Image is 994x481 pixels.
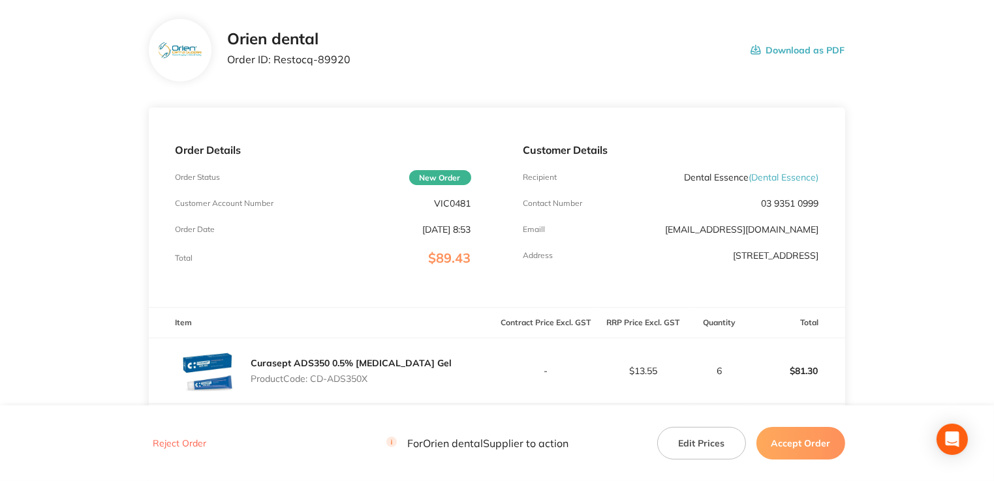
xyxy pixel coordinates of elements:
p: 6 [692,366,747,376]
button: Accept Order [756,427,845,459]
p: Emaill [523,225,546,234]
p: Address [523,251,553,260]
p: $81.30 [748,355,844,386]
span: New Order [409,170,471,185]
a: [EMAIL_ADDRESS][DOMAIN_NAME] [666,224,819,235]
th: Total [747,308,845,338]
img: eTEwcnBkag [159,42,202,59]
p: Contact Number [523,199,583,208]
p: Order Status [175,173,220,182]
button: Reject Order [149,438,210,450]
p: [DATE] 8:53 [423,224,471,235]
th: Quantity [692,308,747,338]
p: For Orien dental Supplier to action [386,437,568,450]
span: $89.43 [429,250,471,266]
a: Curasept ADS350 0.5% [MEDICAL_DATA] Gel [251,357,452,369]
p: VIC0481 [435,198,471,209]
p: Order ID: Restocq- 89920 [227,53,350,65]
h2: Orien dental [227,30,350,48]
th: Contract Price Excl. GST [497,308,595,338]
p: [STREET_ADDRESS] [734,250,819,261]
p: Dental Essence [685,172,819,182]
p: Total [175,254,193,263]
p: - [498,366,594,376]
p: Customer Details [523,144,819,156]
p: Recipient [523,173,557,182]
p: 03 9351 0999 [762,198,819,209]
button: Edit Prices [657,427,746,459]
span: ( Dental Essence ) [749,171,819,183]
p: $13.55 [595,366,691,376]
td: Message: - [149,403,497,443]
p: Product Code: CD-ADS350X [251,373,452,384]
p: Order Details [175,144,471,156]
img: ZGRkMXZoZA [175,338,240,403]
p: Customer Account Number [175,199,273,208]
button: Download as PDF [751,30,845,70]
div: Open Intercom Messenger [937,424,968,455]
th: RRP Price Excl. GST [595,308,692,338]
th: Item [149,308,497,338]
p: Order Date [175,225,215,234]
